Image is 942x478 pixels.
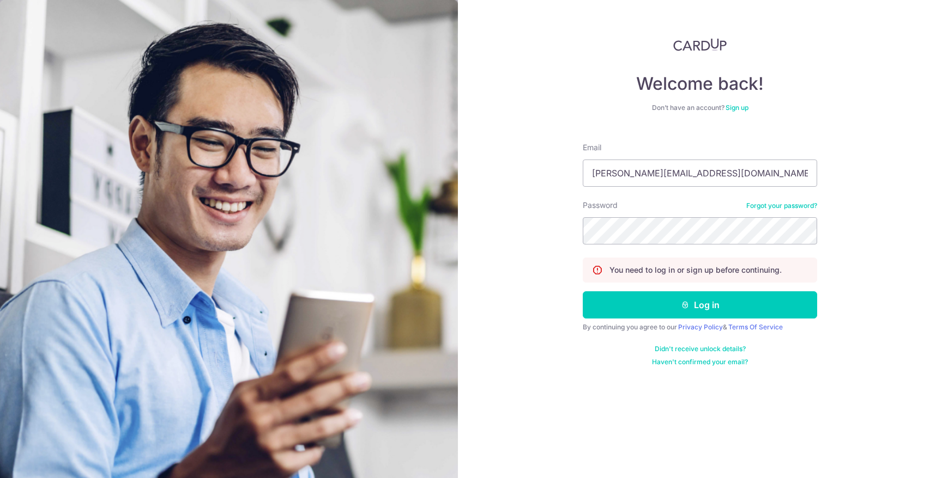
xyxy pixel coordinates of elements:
button: Log in [583,291,817,318]
img: CardUp Logo [673,38,727,51]
a: Terms Of Service [728,323,783,331]
a: Didn't receive unlock details? [655,345,746,353]
a: Privacy Policy [678,323,723,331]
p: You need to log in or sign up before continuing. [609,265,782,275]
a: Forgot your password? [746,201,817,210]
label: Email [583,142,601,153]
a: Haven't confirmed your email? [652,358,748,366]
input: Enter your Email [583,160,817,187]
div: By continuing you agree to our & [583,323,817,332]
label: Password [583,200,618,211]
div: Don’t have an account? [583,103,817,112]
a: Sign up [726,103,748,112]
h4: Welcome back! [583,73,817,95]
